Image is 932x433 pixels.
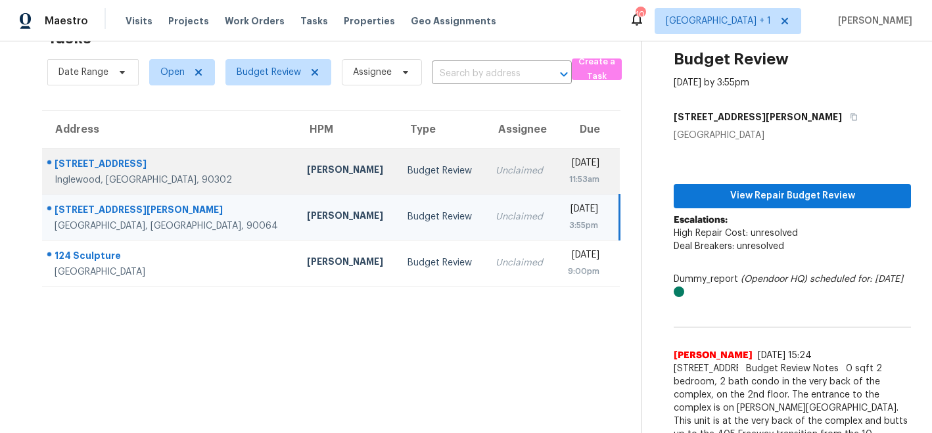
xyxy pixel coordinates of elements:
[566,248,599,265] div: [DATE]
[55,265,286,279] div: [GEOGRAPHIC_DATA]
[237,66,301,79] span: Budget Review
[741,275,807,284] i: (Opendoor HQ)
[42,111,296,148] th: Address
[397,111,485,148] th: Type
[566,219,599,232] div: 3:55pm
[566,202,599,219] div: [DATE]
[126,14,152,28] span: Visits
[842,105,860,129] button: Copy Address
[674,184,911,208] button: View Repair Budget Review
[674,242,784,251] span: Deal Breakers: unresolved
[344,14,395,28] span: Properties
[432,64,535,84] input: Search by address
[833,14,912,28] span: [PERSON_NAME]
[160,66,185,79] span: Open
[566,156,599,173] div: [DATE]
[485,111,555,148] th: Assignee
[55,219,286,233] div: [GEOGRAPHIC_DATA], [GEOGRAPHIC_DATA], 90064
[168,14,209,28] span: Projects
[810,275,903,284] i: scheduled for: [DATE]
[674,229,798,238] span: High Repair Cost: unresolved
[411,14,496,28] span: Geo Assignments
[566,173,599,186] div: 11:53am
[684,188,900,204] span: View Repair Budget Review
[674,76,749,89] div: [DATE] by 3:55pm
[408,164,475,177] div: Budget Review
[566,265,599,278] div: 9:00pm
[555,65,573,83] button: Open
[58,66,108,79] span: Date Range
[296,111,397,148] th: HPM
[47,32,91,45] h2: Tasks
[578,55,616,85] span: Create a Task
[408,256,475,269] div: Budget Review
[496,164,545,177] div: Unclaimed
[674,349,753,362] span: [PERSON_NAME]
[307,163,386,179] div: [PERSON_NAME]
[674,110,842,124] h5: [STREET_ADDRESS][PERSON_NAME]
[758,351,812,360] span: [DATE] 15:24
[496,210,545,223] div: Unclaimed
[300,16,328,26] span: Tasks
[496,256,545,269] div: Unclaimed
[674,273,911,299] div: Dummy_report
[674,53,789,66] h2: Budget Review
[738,362,847,375] span: Budget Review Notes
[674,216,728,225] b: Escalations:
[55,173,286,187] div: Inglewood, [GEOGRAPHIC_DATA], 90302
[55,249,286,265] div: 124 Sculpture
[307,255,386,271] div: [PERSON_NAME]
[55,203,286,219] div: [STREET_ADDRESS][PERSON_NAME]
[353,66,392,79] span: Assignee
[55,157,286,173] div: [STREET_ADDRESS]
[408,210,475,223] div: Budget Review
[572,58,622,80] button: Create a Task
[674,129,911,142] div: [GEOGRAPHIC_DATA]
[307,209,386,225] div: [PERSON_NAME]
[666,14,771,28] span: [GEOGRAPHIC_DATA] + 1
[555,111,620,148] th: Due
[225,14,285,28] span: Work Orders
[636,8,645,21] div: 10
[45,14,88,28] span: Maestro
